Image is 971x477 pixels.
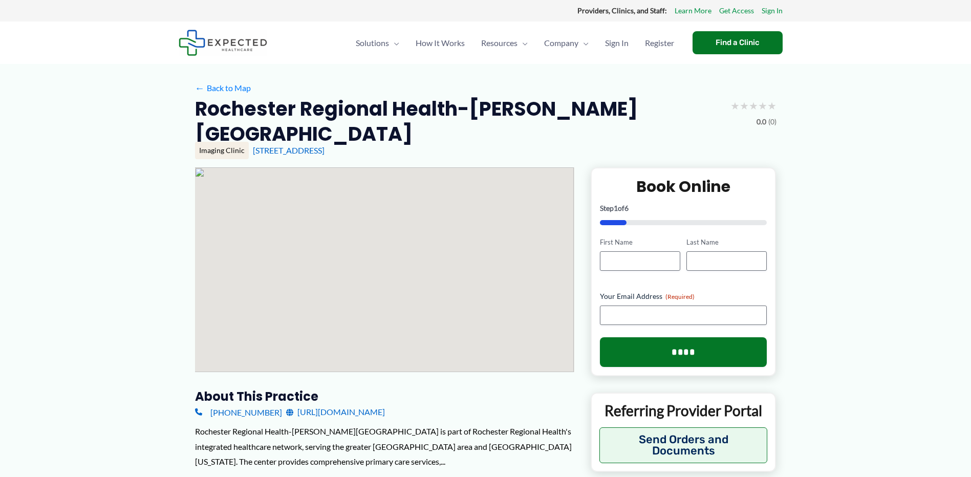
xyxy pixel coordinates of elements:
a: SolutionsMenu Toggle [348,25,407,61]
span: 6 [624,204,629,212]
a: ←Back to Map [195,80,251,96]
h3: About this practice [195,388,574,404]
a: Find a Clinic [693,31,783,54]
a: Register [637,25,682,61]
a: CompanyMenu Toggle [536,25,597,61]
div: Imaging Clinic [195,142,249,159]
span: Sign In [605,25,629,61]
a: Sign In [597,25,637,61]
span: ★ [758,96,767,115]
a: [STREET_ADDRESS] [253,145,325,155]
span: (Required) [665,293,695,300]
span: Register [645,25,674,61]
span: Menu Toggle [389,25,399,61]
h2: Rochester Regional Health-[PERSON_NAME][GEOGRAPHIC_DATA] [195,96,722,147]
label: First Name [600,237,680,247]
a: ResourcesMenu Toggle [473,25,536,61]
span: 1 [614,204,618,212]
span: Solutions [356,25,389,61]
span: ← [195,83,205,93]
p: Step of [600,205,767,212]
button: Send Orders and Documents [599,427,768,463]
span: (0) [768,115,776,128]
span: Menu Toggle [517,25,528,61]
span: 0.0 [757,115,766,128]
span: ★ [730,96,740,115]
span: ★ [749,96,758,115]
label: Last Name [686,237,767,247]
span: Menu Toggle [578,25,589,61]
h2: Book Online [600,177,767,197]
p: Referring Provider Portal [599,401,768,420]
a: Sign In [762,4,783,17]
span: How It Works [416,25,465,61]
span: ★ [740,96,749,115]
span: ★ [767,96,776,115]
a: [URL][DOMAIN_NAME] [286,404,385,420]
strong: Providers, Clinics, and Staff: [577,6,667,15]
a: [PHONE_NUMBER] [195,404,282,420]
nav: Primary Site Navigation [348,25,682,61]
label: Your Email Address [600,291,767,301]
a: How It Works [407,25,473,61]
div: Rochester Regional Health-[PERSON_NAME][GEOGRAPHIC_DATA] is part of Rochester Regional Health's i... [195,424,574,469]
span: Company [544,25,578,61]
a: Learn More [675,4,711,17]
span: Resources [481,25,517,61]
a: Get Access [719,4,754,17]
img: Expected Healthcare Logo - side, dark font, small [179,30,267,56]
